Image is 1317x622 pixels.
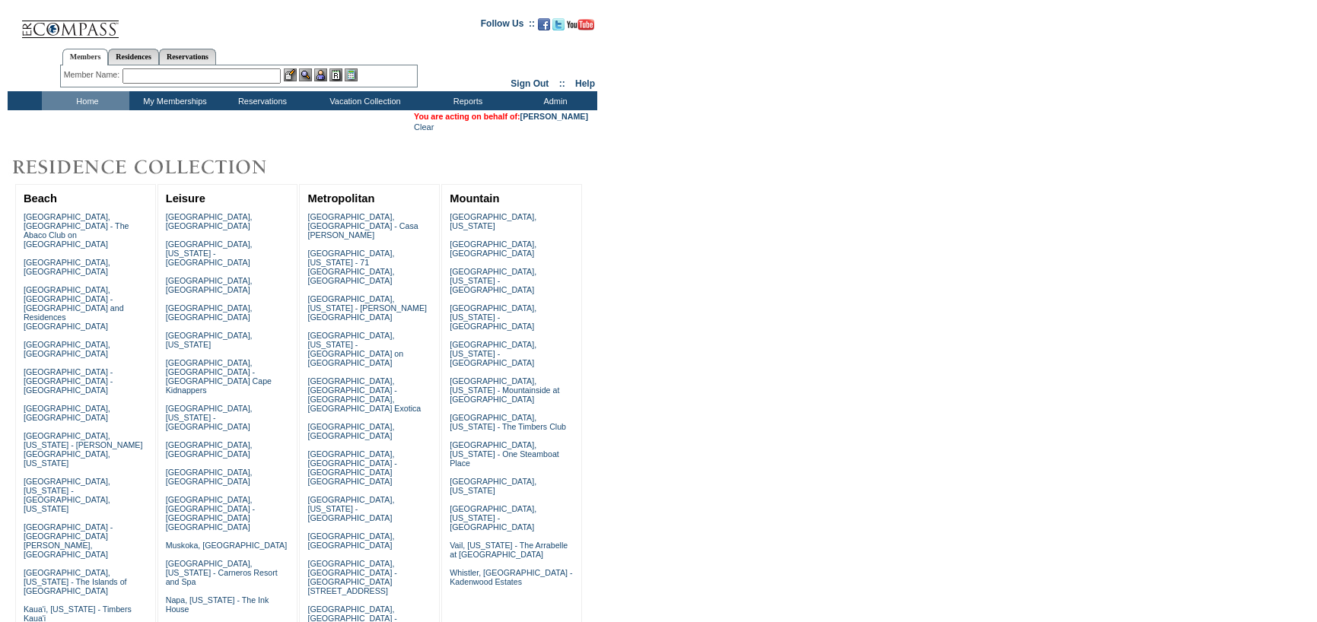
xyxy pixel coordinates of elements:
[24,192,57,205] a: Beach
[567,19,594,30] img: Subscribe to our YouTube Channel
[307,249,394,285] a: [GEOGRAPHIC_DATA], [US_STATE] - 71 [GEOGRAPHIC_DATA], [GEOGRAPHIC_DATA]
[450,477,536,495] a: [GEOGRAPHIC_DATA], [US_STATE]
[166,192,205,205] a: Leisure
[307,376,421,413] a: [GEOGRAPHIC_DATA], [GEOGRAPHIC_DATA] - [GEOGRAPHIC_DATA], [GEOGRAPHIC_DATA] Exotica
[21,8,119,39] img: Compass Home
[24,285,124,331] a: [GEOGRAPHIC_DATA], [GEOGRAPHIC_DATA] - [GEOGRAPHIC_DATA] and Residences [GEOGRAPHIC_DATA]
[450,340,536,367] a: [GEOGRAPHIC_DATA], [US_STATE] - [GEOGRAPHIC_DATA]
[166,595,269,614] a: Napa, [US_STATE] - The Ink House
[559,78,565,89] span: ::
[422,91,510,110] td: Reports
[166,468,253,486] a: [GEOGRAPHIC_DATA], [GEOGRAPHIC_DATA]
[24,477,110,513] a: [GEOGRAPHIC_DATA], [US_STATE] - [GEOGRAPHIC_DATA], [US_STATE]
[307,532,394,550] a: [GEOGRAPHIC_DATA], [GEOGRAPHIC_DATA]
[24,258,110,276] a: [GEOGRAPHIC_DATA], [GEOGRAPHIC_DATA]
[345,68,358,81] img: b_calculator.gif
[166,495,255,532] a: [GEOGRAPHIC_DATA], [GEOGRAPHIC_DATA] - [GEOGRAPHIC_DATA] [GEOGRAPHIC_DATA]
[24,568,127,595] a: [GEOGRAPHIC_DATA], [US_STATE] - The Islands of [GEOGRAPHIC_DATA]
[166,303,253,322] a: [GEOGRAPHIC_DATA], [GEOGRAPHIC_DATA]
[166,440,253,459] a: [GEOGRAPHIC_DATA], [GEOGRAPHIC_DATA]
[538,18,550,30] img: Become our fan on Facebook
[450,504,536,532] a: [GEOGRAPHIC_DATA], [US_STATE] - [GEOGRAPHIC_DATA]
[166,240,253,267] a: [GEOGRAPHIC_DATA], [US_STATE] - [GEOGRAPHIC_DATA]
[166,358,272,395] a: [GEOGRAPHIC_DATA], [GEOGRAPHIC_DATA] - [GEOGRAPHIC_DATA] Cape Kidnappers
[567,23,594,32] a: Subscribe to our YouTube Channel
[8,152,304,182] img: Destinations by Exclusive Resorts
[450,413,566,431] a: [GEOGRAPHIC_DATA], [US_STATE] - The Timbers Club
[450,568,572,586] a: Whistler, [GEOGRAPHIC_DATA] - Kadenwood Estates
[552,18,565,30] img: Follow us on Twitter
[159,49,216,65] a: Reservations
[166,331,253,349] a: [GEOGRAPHIC_DATA], [US_STATE]
[552,23,565,32] a: Follow us on Twitter
[450,440,559,468] a: [GEOGRAPHIC_DATA], [US_STATE] - One Steamboat Place
[450,376,559,404] a: [GEOGRAPHIC_DATA], [US_STATE] - Mountainside at [GEOGRAPHIC_DATA]
[166,276,253,294] a: [GEOGRAPHIC_DATA], [GEOGRAPHIC_DATA]
[307,331,403,367] a: [GEOGRAPHIC_DATA], [US_STATE] - [GEOGRAPHIC_DATA] on [GEOGRAPHIC_DATA]
[24,212,129,249] a: [GEOGRAPHIC_DATA], [GEOGRAPHIC_DATA] - The Abaco Club on [GEOGRAPHIC_DATA]
[217,91,304,110] td: Reservations
[329,68,342,81] img: Reservations
[166,404,253,431] a: [GEOGRAPHIC_DATA], [US_STATE] - [GEOGRAPHIC_DATA]
[307,192,374,205] a: Metropolitan
[511,78,549,89] a: Sign Out
[450,541,568,559] a: Vail, [US_STATE] - The Arrabelle at [GEOGRAPHIC_DATA]
[129,91,217,110] td: My Memberships
[450,267,536,294] a: [GEOGRAPHIC_DATA], [US_STATE] - [GEOGRAPHIC_DATA]
[538,23,550,32] a: Become our fan on Facebook
[520,112,588,121] a: [PERSON_NAME]
[42,91,129,110] td: Home
[24,431,143,468] a: [GEOGRAPHIC_DATA], [US_STATE] - [PERSON_NAME][GEOGRAPHIC_DATA], [US_STATE]
[450,192,499,205] a: Mountain
[307,212,418,240] a: [GEOGRAPHIC_DATA], [GEOGRAPHIC_DATA] - Casa [PERSON_NAME]
[166,559,278,586] a: [GEOGRAPHIC_DATA], [US_STATE] - Carneros Resort and Spa
[299,68,312,81] img: View
[307,422,394,440] a: [GEOGRAPHIC_DATA], [GEOGRAPHIC_DATA]
[307,559,396,595] a: [GEOGRAPHIC_DATA], [GEOGRAPHIC_DATA] - [GEOGRAPHIC_DATA][STREET_ADDRESS]
[284,68,297,81] img: b_edit.gif
[575,78,595,89] a: Help
[414,122,434,132] a: Clear
[166,212,253,230] a: [GEOGRAPHIC_DATA], [GEOGRAPHIC_DATA]
[307,449,396,486] a: [GEOGRAPHIC_DATA], [GEOGRAPHIC_DATA] - [GEOGRAPHIC_DATA] [GEOGRAPHIC_DATA]
[450,212,536,230] a: [GEOGRAPHIC_DATA], [US_STATE]
[481,17,535,35] td: Follow Us ::
[8,23,20,24] img: i.gif
[24,367,113,395] a: [GEOGRAPHIC_DATA] - [GEOGRAPHIC_DATA] - [GEOGRAPHIC_DATA]
[414,112,588,121] span: You are acting on behalf of:
[304,91,422,110] td: Vacation Collection
[24,340,110,358] a: [GEOGRAPHIC_DATA], [GEOGRAPHIC_DATA]
[62,49,109,65] a: Members
[64,68,122,81] div: Member Name:
[24,404,110,422] a: [GEOGRAPHIC_DATA], [GEOGRAPHIC_DATA]
[307,294,427,322] a: [GEOGRAPHIC_DATA], [US_STATE] - [PERSON_NAME][GEOGRAPHIC_DATA]
[24,522,113,559] a: [GEOGRAPHIC_DATA] - [GEOGRAPHIC_DATA][PERSON_NAME], [GEOGRAPHIC_DATA]
[450,240,536,258] a: [GEOGRAPHIC_DATA], [GEOGRAPHIC_DATA]
[314,68,327,81] img: Impersonate
[510,91,597,110] td: Admin
[108,49,159,65] a: Residences
[450,303,536,331] a: [GEOGRAPHIC_DATA], [US_STATE] - [GEOGRAPHIC_DATA]
[307,495,394,522] a: [GEOGRAPHIC_DATA], [US_STATE] - [GEOGRAPHIC_DATA]
[166,541,287,550] a: Muskoka, [GEOGRAPHIC_DATA]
